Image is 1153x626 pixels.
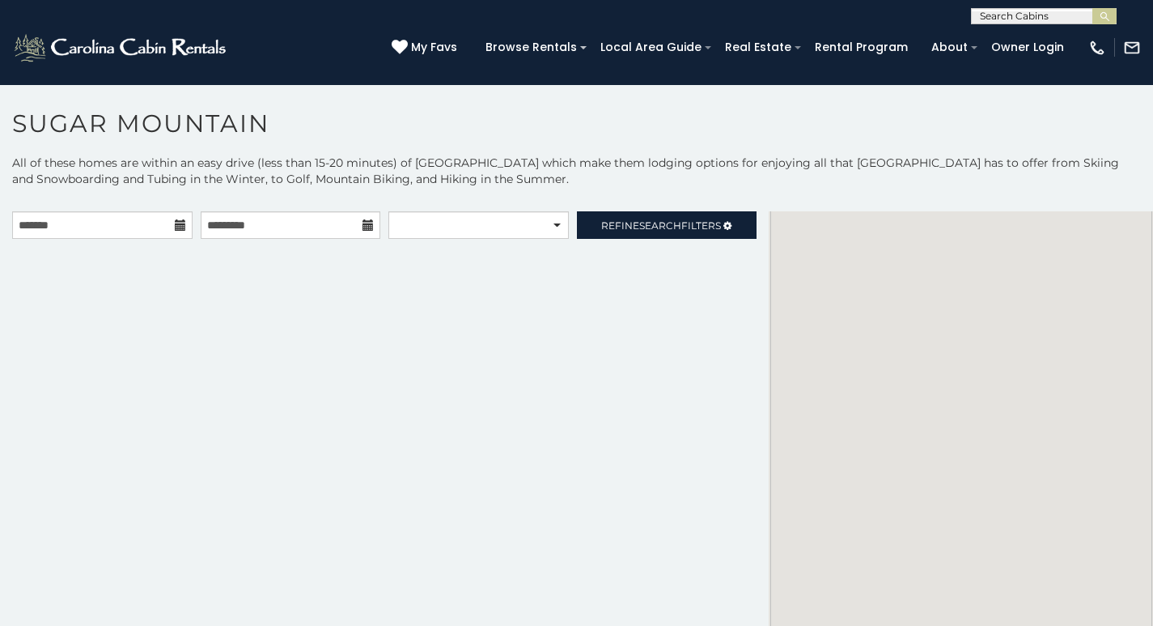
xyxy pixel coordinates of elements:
[601,219,721,232] span: Refine Filters
[807,35,916,60] a: Rental Program
[1123,39,1141,57] img: mail-regular-white.png
[639,219,681,232] span: Search
[12,32,231,64] img: White-1-2.png
[477,35,585,60] a: Browse Rentals
[923,35,976,60] a: About
[1088,39,1106,57] img: phone-regular-white.png
[411,39,457,56] span: My Favs
[577,211,757,239] a: RefineSearchFilters
[592,35,710,60] a: Local Area Guide
[392,39,461,57] a: My Favs
[983,35,1072,60] a: Owner Login
[717,35,799,60] a: Real Estate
